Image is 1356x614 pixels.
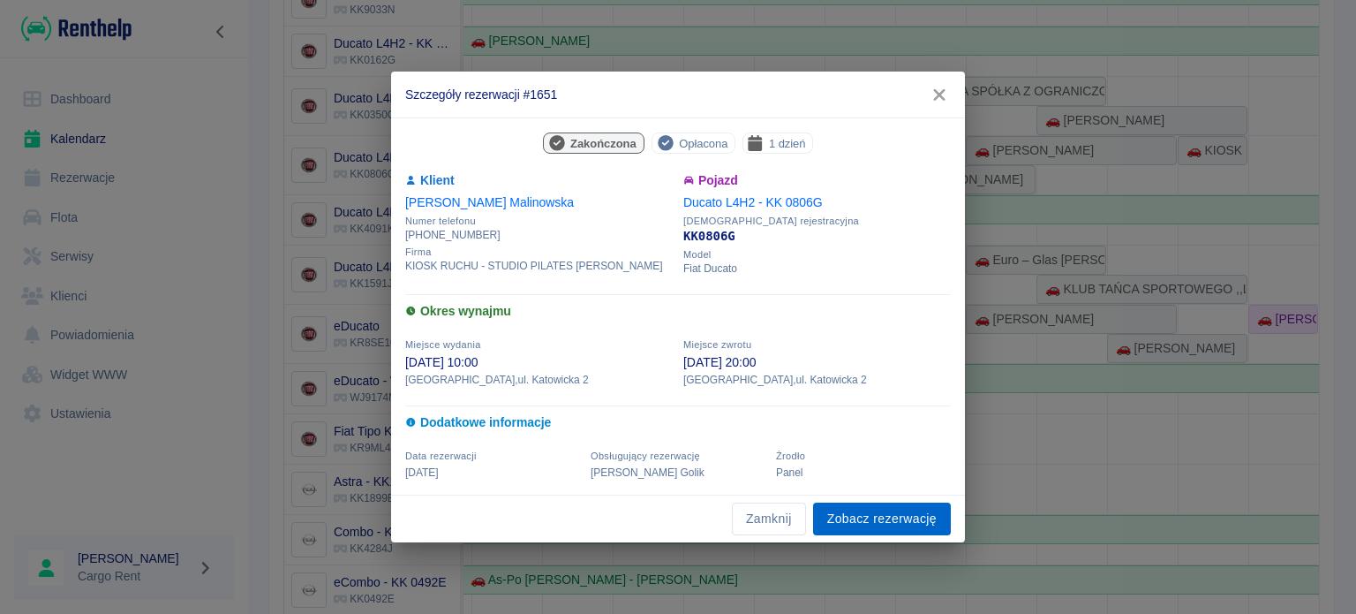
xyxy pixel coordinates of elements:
h6: Okres wynajmu [405,302,951,321]
p: [GEOGRAPHIC_DATA] , ul. Katowicka 2 [405,372,673,388]
p: [DATE] 10:00 [405,353,673,372]
h6: Dodatkowe informacje [405,413,951,432]
a: [PERSON_NAME] Malinowska [405,195,574,209]
a: Zobacz rezerwację [813,503,951,535]
span: Numer telefonu [405,216,673,227]
a: Ducato L4H2 - KK 0806G [683,195,823,209]
h2: Szczegóły rezerwacji #1651 [391,72,965,117]
span: Zakończona [563,134,644,153]
h6: Klient [405,171,673,190]
span: 1 dzień [762,134,813,153]
p: Fiat Ducato [683,261,951,277]
p: [DATE] [405,465,580,481]
p: [GEOGRAPHIC_DATA] , ul. Katowicka 2 [683,372,951,388]
p: KIOSK RUCHU - STUDIO PILATES [PERSON_NAME] [405,258,673,274]
h6: Pojazd [683,171,951,190]
span: Model [683,249,951,261]
span: Data rezerwacji [405,451,477,461]
p: Panel [776,465,951,481]
p: [DATE] 20:00 [683,353,951,372]
span: Firma [405,246,673,258]
span: Żrodło [776,451,805,461]
span: Miejsce wydania [405,339,481,350]
p: KK0806G [683,227,951,246]
span: Opłacona [672,134,734,153]
button: Zamknij [732,503,806,535]
p: [PERSON_NAME] Golik [591,465,765,481]
span: [DEMOGRAPHIC_DATA] rejestracyjna [683,216,951,227]
span: Miejsce zwrotu [683,339,751,350]
p: [PHONE_NUMBER] [405,227,673,243]
span: Obsługujący rezerwację [591,451,700,461]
